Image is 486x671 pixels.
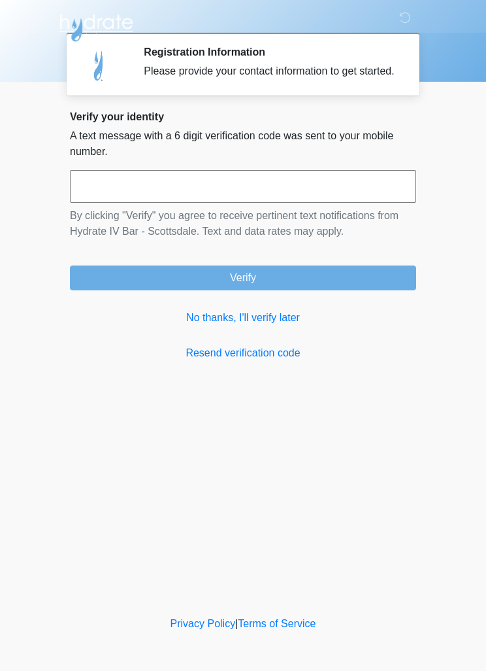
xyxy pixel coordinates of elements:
img: Hydrate IV Bar - Scottsdale Logo [57,10,135,43]
a: Terms of Service [238,618,316,629]
a: Privacy Policy [170,618,236,629]
h2: Verify your identity [70,111,416,123]
div: Please provide your contact information to get started. [144,63,397,79]
a: Resend verification code [70,345,416,361]
img: Agent Avatar [80,46,119,85]
a: No thanks, I'll verify later [70,310,416,326]
button: Verify [70,266,416,290]
a: | [235,618,238,629]
p: By clicking "Verify" you agree to receive pertinent text notifications from Hydrate IV Bar - Scot... [70,208,416,239]
p: A text message with a 6 digit verification code was sent to your mobile number. [70,128,416,160]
